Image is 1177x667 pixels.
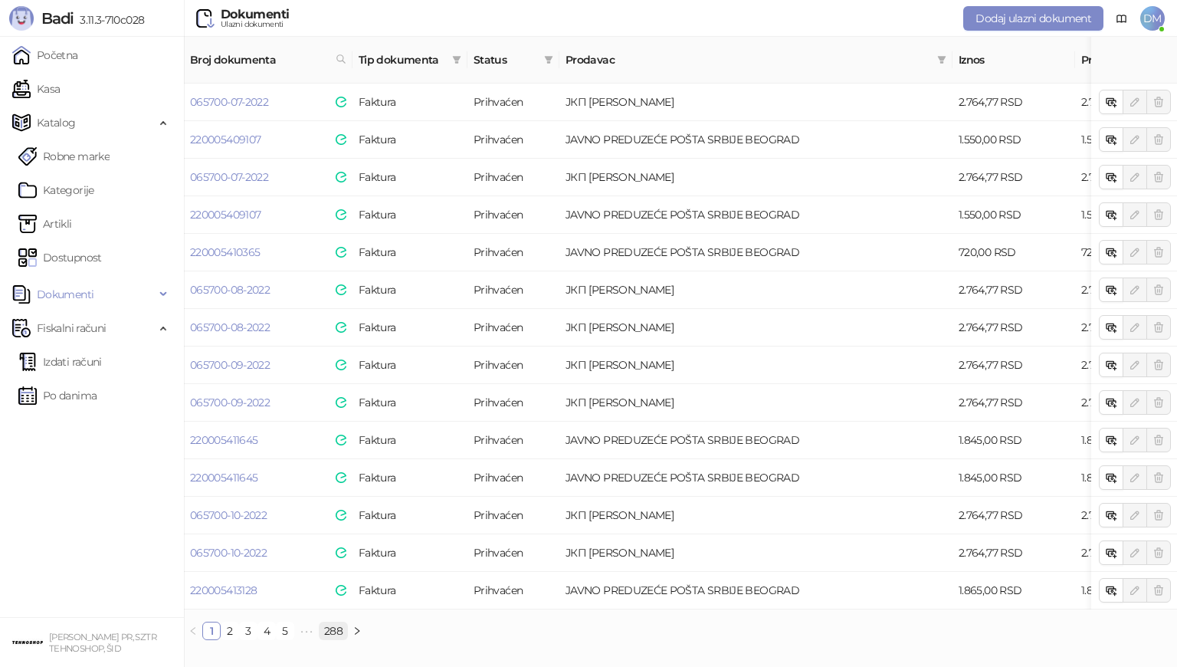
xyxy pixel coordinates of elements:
td: Prihvaćen [467,497,559,534]
td: Prihvaćen [467,84,559,121]
button: right [348,622,366,640]
a: 220005409107 [190,208,261,222]
a: Po danima [18,380,97,411]
small: [PERSON_NAME] PR, SZTR TEHNOSHOP, ŠID [49,632,156,654]
img: e-Faktura [336,547,346,558]
img: 64x64-companyLogo-68805acf-9e22-4a20-bcb3-9756868d3d19.jpeg [12,627,43,658]
td: Faktura [352,121,467,159]
td: Faktura [352,422,467,459]
img: e-Faktura [336,472,346,483]
a: 220005411645 [190,471,257,485]
a: Dostupnost [18,242,102,273]
td: ЈКП СТАНДАРД ШИД [559,347,952,384]
a: ArtikliArtikli [18,209,72,239]
li: 288 [319,622,348,640]
span: filter [544,55,553,64]
td: JAVNO PREDUZEĆE POŠTA SRBIJE BEOGRAD [559,459,952,497]
span: Fiskalni računi [37,313,106,343]
a: 065700-09-2022 [190,358,270,372]
a: 065700-07-2022 [190,95,268,109]
td: Prihvaćen [467,121,559,159]
td: Prihvaćen [467,271,559,309]
img: e-Faktura [336,585,346,596]
img: e-Faktura [336,435,346,445]
th: Broj dokumenta [184,37,352,84]
img: e-Faktura [336,322,346,333]
td: Faktura [352,234,467,271]
img: e-Faktura [336,97,346,107]
td: Faktura [352,347,467,384]
span: filter [452,55,461,64]
span: Broj dokumenta [190,51,329,68]
a: 220005411645 [190,433,257,447]
td: Faktura [352,271,467,309]
a: Robne marke [18,141,110,172]
td: 1.845,00 RSD [952,459,1075,497]
td: Prihvaćen [467,309,559,347]
img: Logo [9,6,34,31]
td: 2.764,77 RSD [952,159,1075,196]
td: 2.764,77 RSD [952,309,1075,347]
span: Katalog [37,107,76,138]
a: 220005410365 [190,245,260,259]
td: 2.764,77 RSD [952,384,1075,422]
td: Faktura [352,534,467,572]
button: left [184,622,202,640]
a: 288 [320,623,347,639]
td: Faktura [352,159,467,196]
td: ЈКП СТАНДАРД ШИД [559,384,952,422]
td: JAVNO PREDUZEĆE POŠTA SRBIJE BEOGRAD [559,121,952,159]
img: e-Faktura [336,247,346,258]
a: 065700-09-2022 [190,396,270,409]
span: ••• [294,622,319,640]
td: ЈКП СТАНДАРД ШИД [559,84,952,121]
img: e-Faktura [336,397,346,408]
img: e-Faktura [336,284,346,295]
span: filter [934,48,949,71]
td: Prihvaćen [467,196,559,234]
th: Prodavac [559,37,952,84]
td: JAVNO PREDUZEĆE POŠTA SRBIJE BEOGRAD [559,422,952,459]
img: e-Faktura [336,134,346,145]
a: Početna [12,40,78,71]
span: left [189,626,198,636]
td: Faktura [352,196,467,234]
span: right [352,626,362,636]
li: 2 [221,622,239,640]
td: Faktura [352,309,467,347]
li: 3 [239,622,257,640]
span: Status [474,51,538,68]
a: 220005409107 [190,133,261,146]
td: JAVNO PREDUZEĆE POŠTA SRBIJE BEOGRAD [559,234,952,271]
a: 4 [258,623,275,639]
a: 1 [203,623,220,639]
a: Kategorije [18,175,94,205]
span: filter [541,48,556,71]
li: Sledeća strana [348,622,366,640]
button: Dodaj ulazni dokument [963,6,1103,31]
a: 065700-10-2022 [190,546,267,560]
td: Prihvaćen [467,384,559,422]
img: Ulazni dokumenti [196,9,215,28]
a: 065700-08-2022 [190,283,270,297]
td: Prihvaćen [467,234,559,271]
span: Prodavac [566,51,931,68]
li: 1 [202,622,221,640]
td: 1.550,00 RSD [952,121,1075,159]
td: Prihvaćen [467,534,559,572]
td: 1.865,00 RSD [952,572,1075,609]
a: 065700-08-2022 [190,320,270,334]
td: 720,00 RSD [952,234,1075,271]
td: Faktura [352,572,467,609]
td: Prihvaćen [467,347,559,384]
td: Prihvaćen [467,159,559,196]
a: 065700-10-2022 [190,508,267,522]
a: Dokumentacija [1110,6,1134,31]
td: ЈКП СТАНДАРД ШИД [559,271,952,309]
a: 2 [221,623,238,639]
th: Iznos [952,37,1075,84]
li: 4 [257,622,276,640]
td: Faktura [352,459,467,497]
td: ЈКП СТАНДАРД ШИД [559,309,952,347]
th: Tip dokumenta [352,37,467,84]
